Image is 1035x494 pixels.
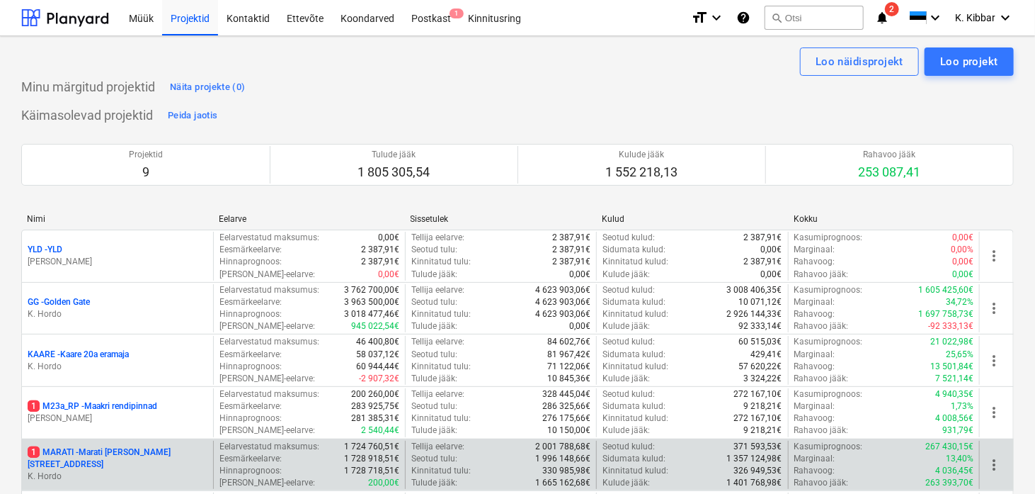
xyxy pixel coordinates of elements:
div: 1MARATI -Marati [PERSON_NAME] [STREET_ADDRESS]K. Hordo [28,447,207,483]
p: 3 008 406,35€ [727,284,782,296]
p: Kinnitatud kulud : [602,308,668,320]
p: 328 445,04€ [542,388,590,400]
p: [PERSON_NAME]-eelarve : [219,269,315,281]
p: 4 036,45€ [935,465,973,477]
i: keyboard_arrow_down [927,9,944,26]
p: Sidumata kulud : [602,400,665,412]
p: 60 944,44€ [356,361,399,373]
div: Kulud [602,214,782,224]
p: 57 620,22€ [739,361,782,373]
p: Rahavoog : [794,361,835,373]
div: Loo näidisprojekt [816,52,903,71]
p: 13 501,84€ [930,361,973,373]
p: 4 623 903,06€ [535,284,590,296]
p: [PERSON_NAME] [28,412,207,425]
p: 326 949,53€ [734,465,782,477]
p: 13,40% [946,453,973,465]
p: 2 001 788,68€ [535,441,590,453]
p: Seotud kulud : [602,441,655,453]
p: 0,00€ [378,269,399,281]
p: 3 018 477,46€ [344,308,399,320]
span: search [771,12,782,23]
p: 2 387,91€ [361,244,399,256]
p: Kasumiprognoos : [794,336,863,348]
p: Seotud tulu : [411,349,457,361]
p: MARATI - Marati [PERSON_NAME] [STREET_ADDRESS] [28,447,207,471]
span: 1 [450,9,464,18]
p: Marginaal : [794,453,835,465]
p: 1 665 162,68€ [535,477,590,489]
p: 7 521,14€ [935,373,973,385]
div: Näita projekte (0) [170,79,246,96]
p: Sidumata kulud : [602,349,665,361]
p: [PERSON_NAME] [28,256,207,268]
p: 2 926 144,33€ [727,308,782,320]
p: Marginaal : [794,244,835,256]
p: 0,00€ [952,269,973,281]
p: Tellija eelarve : [411,336,464,348]
p: 25,65% [946,349,973,361]
p: Rahavoog : [794,256,835,268]
i: format_size [691,9,708,26]
p: M23a_RP - Maakri rendipinnad [28,400,157,412]
p: 1 996 148,66€ [535,453,590,465]
iframe: Chat Widget [964,426,1035,494]
p: Kasumiprognoos : [794,284,863,296]
p: Eesmärkeelarve : [219,349,282,361]
p: 263 393,70€ [925,477,973,489]
p: 92 333,14€ [739,320,782,332]
p: 0,00€ [952,232,973,244]
p: Sidumata kulud : [602,244,665,256]
p: 4 623 903,06€ [535,296,590,308]
p: Seotud kulud : [602,388,655,400]
button: Otsi [765,6,864,30]
p: Eelarvestatud maksumus : [219,284,319,296]
p: Käimasolevad projektid [21,107,153,124]
div: Nimi [27,214,207,224]
p: 9 218,21€ [744,400,782,412]
div: Peida jaotis [168,108,217,124]
div: 1M23a_RP -Maakri rendipinnad[PERSON_NAME] [28,400,207,425]
p: Tulude jääk : [411,477,457,489]
p: Kulude jääk : [602,425,650,437]
p: Kinnitatud tulu : [411,361,471,373]
p: Kinnitatud kulud : [602,361,668,373]
p: 3 762 700,00€ [344,284,399,296]
span: more_vert [985,247,1002,264]
span: 1 [28,447,40,458]
p: Kulude jääk : [602,320,650,332]
p: Rahavoog : [794,308,835,320]
p: Marginaal : [794,400,835,412]
p: Seotud tulu : [411,296,457,308]
p: 1 357 124,98€ [727,453,782,465]
p: 0,00€ [569,320,590,332]
p: Rahavoo jääk : [794,425,849,437]
p: 10 845,36€ [547,373,590,385]
p: Eesmärkeelarve : [219,453,282,465]
p: 0,00€ [761,269,782,281]
p: [PERSON_NAME]-eelarve : [219,373,315,385]
p: 4 623 903,06€ [535,308,590,320]
p: 2 387,91€ [744,256,782,268]
p: Kinnitatud tulu : [411,308,471,320]
p: Tulude jääk : [411,269,457,281]
p: Marginaal : [794,349,835,361]
p: Tellija eelarve : [411,284,464,296]
p: 0,00% [951,244,973,256]
p: Seotud kulud : [602,336,655,348]
p: 1 728 718,51€ [344,465,399,477]
p: Hinnaprognoos : [219,361,282,373]
i: notifications [875,9,889,26]
p: Seotud kulud : [602,232,655,244]
button: Näita projekte (0) [166,76,249,99]
p: 200 260,00€ [351,388,399,400]
button: Loo näidisprojekt [800,47,919,76]
div: GG -Golden GateK. Hordo [28,296,207,320]
p: Rahavoo jääk : [794,269,849,281]
p: 2 387,91€ [361,256,399,268]
p: 0,00€ [952,256,973,268]
p: 21 022,98€ [930,336,973,348]
p: GG - Golden Gate [28,296,90,308]
span: more_vert [985,352,1002,369]
span: 2 [885,2,899,16]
